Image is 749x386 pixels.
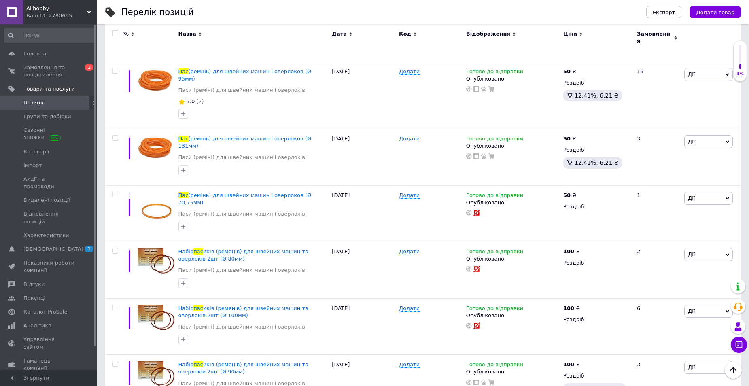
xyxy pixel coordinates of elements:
div: 2 [632,242,682,299]
div: [DATE] [330,129,397,185]
span: иків (ременів) для швейних машин та оверлоків 2шт (Ø 90мм) [178,361,308,375]
span: пас [193,361,203,367]
div: Опубліковано [466,255,559,263]
span: Дії [688,308,695,314]
div: Опубліковано [466,75,559,83]
button: Наверх [725,362,742,379]
span: (ремінь) для швейних машин і оверлоков (Ø 70,75мм) [178,192,312,206]
button: Додати товар [690,6,741,18]
div: Перелік позицій [121,8,194,17]
span: Додати [399,248,420,255]
div: ₴ [563,192,576,199]
a: Пас(ремінь) для швейних машин і оверлоков (Ø 70,75мм) [178,192,312,206]
img: Пас (ремень) для швейных машин и оверлоков (Ø 70,75мм) [138,192,174,229]
span: Додати [399,361,420,368]
span: Експорт [653,9,675,15]
span: Позиції [23,99,43,106]
span: Пас [178,192,189,198]
span: (ремінь) для швейних машин і оверлоков (Ø 95мм) [178,68,312,82]
span: Акції та промокоди [23,176,75,190]
button: Чат з покупцем [731,337,747,353]
img: Пас (ремень) для швейных машин и оверлоков (Ø 131мм) [138,135,174,160]
span: Замовлення [637,30,672,45]
div: Опубліковано [466,368,559,375]
b: 100 [563,361,574,367]
span: Allhobby [26,5,87,12]
div: Роздріб [563,79,630,87]
span: Замовлення та повідомлення [23,64,75,78]
span: Готово до відправки [466,192,523,201]
span: Набір [178,248,194,255]
span: [DEMOGRAPHIC_DATA] [23,246,83,253]
div: Ваш ID: 2780695 [26,12,97,19]
span: Гаманець компанії [23,357,75,372]
a: Паси (реміні) для швейних машин і оверлоків [178,87,305,94]
span: Ціна [563,30,577,38]
div: Опубліковано [466,312,559,319]
span: Товари та послуги [23,85,75,93]
span: Набір [178,305,194,311]
a: Паси (реміні) для швейних машин і оверлоків [178,323,305,331]
div: Роздріб [563,203,630,210]
div: [DATE] [330,242,397,299]
span: Імпорт [23,162,42,169]
a: Паси (реміні) для швейних машин і оверлоків [178,267,305,274]
span: Дії [688,195,695,201]
span: Дії [688,251,695,257]
div: ₴ [563,305,580,312]
span: Категорії [23,148,49,155]
a: Набірпасиків (ременів) для швейних машин та оверлоків 2шт (Ø 90мм) [178,361,308,375]
b: 50 [563,192,571,198]
div: Опубліковано [466,199,559,206]
div: [DATE] [330,298,397,355]
span: иків (ременів) для швейних машин та оверлоків 2шт (Ø 100мм) [178,305,308,318]
b: 50 [563,136,571,142]
span: Головна [23,50,46,57]
span: 5.0 [187,98,195,104]
span: Характеристики [23,232,69,239]
span: Аналітика [23,322,51,329]
a: Пас(ремінь) для швейних машин і оверлоков (Ø 95мм) [178,68,312,82]
span: Відображення [466,30,510,38]
img: Набор пасиков (ремней) для швейных машин и оверлоков 2шт (Ø 100мм) [138,305,174,330]
span: пас [193,305,203,311]
span: Управління сайтом [23,336,75,350]
span: пас [193,248,203,255]
div: Роздріб [563,316,630,323]
span: Готово до відправки [466,68,523,77]
span: Готово до відправки [466,248,523,257]
span: Додати [399,68,420,75]
span: Дата [332,30,347,38]
span: (2) [196,98,204,104]
a: Пас(ремінь) для швейних машин і оверлоков (Ø 131мм) [178,136,312,149]
span: Каталог ProSale [23,308,67,316]
span: 12.41%, 6.21 ₴ [575,159,619,166]
span: Код [399,30,411,38]
span: Дії [688,138,695,144]
div: [DATE] [330,185,397,242]
a: Набірпасиків (ременів) для швейних машин та оверлоків 2шт (Ø 100мм) [178,305,308,318]
span: Готово до відправки [466,305,523,314]
img: Набор пасиков (ремней) для швейных машин и оверлоков 2шт (Ø 80мм) [138,248,174,274]
div: [DATE] [330,62,397,129]
div: ₴ [563,248,580,255]
span: Пас [178,68,189,74]
span: Показники роботи компанії [23,259,75,274]
div: 1 [632,185,682,242]
img: Пас (ремень) для швейных машин и оверлоков (Ø 95мм) [138,68,174,93]
a: Паси (реміні) для швейних машин і оверлоків [178,210,305,218]
div: Опубліковано [466,142,559,150]
b: 100 [563,305,574,311]
span: Пас [178,136,189,142]
span: (ремінь) для швейних машин і оверлоков (Ø 131мм) [178,136,312,149]
span: Додати [399,305,420,312]
div: 3 [632,129,682,185]
span: Видалені позиції [23,197,70,204]
span: Набір [178,361,194,367]
span: % [123,30,129,38]
span: Відновлення позицій [23,210,75,225]
span: Групи та добірки [23,113,71,120]
span: Додати товар [696,9,734,15]
span: Відгуки [23,281,45,288]
div: 19 [632,62,682,129]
